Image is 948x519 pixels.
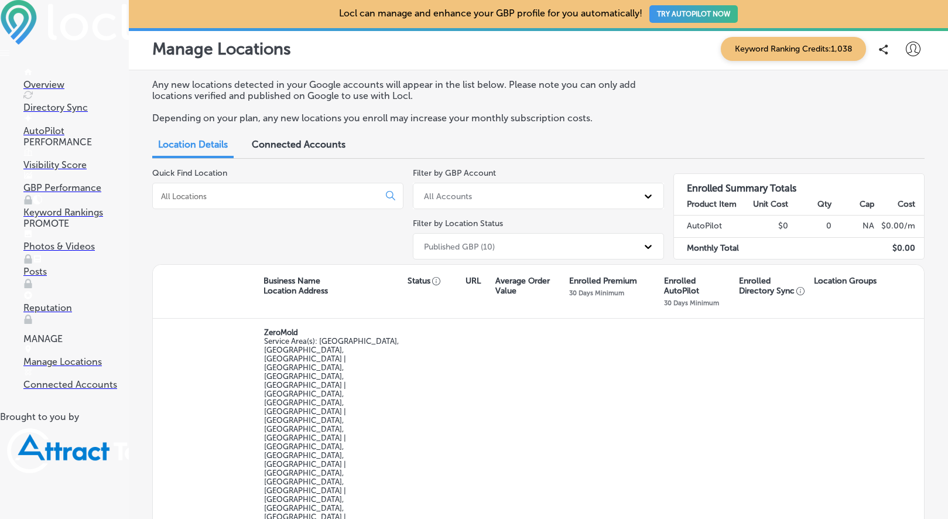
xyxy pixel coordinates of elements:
label: Filter by Location Status [413,218,503,228]
td: NA [832,216,875,237]
p: Overview [23,79,129,90]
a: Manage Locations [23,345,129,367]
td: AutoPilot [674,216,746,237]
p: 30 Days Minimum [569,289,624,297]
p: URL [466,276,481,286]
p: Enrolled Premium [569,276,637,286]
p: ZeroMold [264,328,405,337]
a: AutoPilot [23,114,129,136]
strong: Product Item [687,199,737,209]
p: PERFORMANCE [23,136,129,148]
a: Connected Accounts [23,368,129,390]
p: Manage Locations [152,39,291,59]
a: Photos & Videos [23,230,129,266]
p: Connected Accounts [23,379,129,390]
a: Overview [23,68,129,90]
p: Any new locations detected in your Google accounts will appear in the list below. Please note you... [152,79,654,101]
p: GBP Performance [23,182,129,193]
td: $ 0.00 /m [875,216,924,237]
h3: Enrolled Summary Totals [674,174,924,194]
a: Posts [23,255,129,291]
a: GBP Performance [23,171,129,207]
p: Status [408,276,466,286]
td: Monthly Total [674,237,746,259]
p: Location Groups [814,276,877,286]
div: Published GBP (10) [424,241,495,251]
p: Average Order Value [495,276,564,296]
td: $0 [746,216,789,237]
th: Cap [832,194,875,216]
a: Keyword Rankings [23,196,129,218]
a: Reputation [23,291,129,327]
p: Enrolled AutoPilot [664,276,733,296]
label: Quick Find Location [152,168,227,178]
p: Reputation [23,302,129,313]
p: Keyword Rankings [23,207,129,218]
p: Business Name Location Address [263,276,328,296]
div: All Accounts [424,191,472,201]
p: Depending on your plan, any new locations you enroll may increase your monthly subscription costs. [152,112,654,124]
span: Location Details [158,139,228,150]
a: Visibility Score [23,148,129,170]
a: Directory Sync [23,91,129,113]
p: Photos & Videos [23,241,129,252]
th: Cost [875,194,924,216]
label: Filter by GBP Account [413,168,496,178]
button: TRY AUTOPILOT NOW [649,5,738,23]
p: Visibility Score [23,159,129,170]
p: Manage Locations [23,356,129,367]
p: Directory Sync [23,102,129,113]
td: 0 [789,216,832,237]
th: Qty [789,194,832,216]
p: MANAGE [23,333,129,344]
p: 30 Days Minimum [664,299,719,307]
td: $ 0.00 [875,237,924,259]
span: Connected Accounts [252,139,345,150]
p: AutoPilot [23,125,129,136]
span: Keyword Ranking Credits: 1,038 [721,37,866,61]
p: PROMOTE [23,218,129,229]
p: Posts [23,266,129,277]
input: All Locations [160,191,377,202]
th: Unit Cost [746,194,789,216]
p: Enrolled Directory Sync [739,276,808,296]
